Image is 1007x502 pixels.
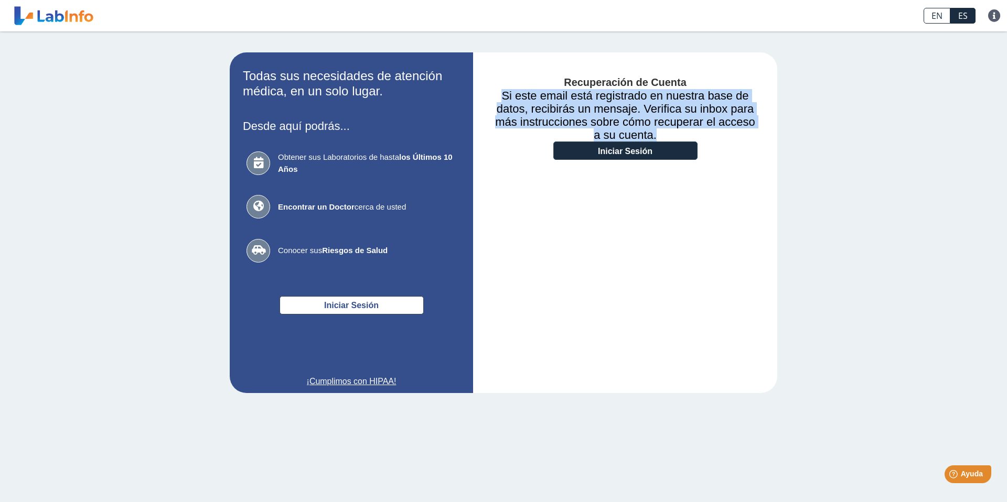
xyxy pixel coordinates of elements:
a: ES [950,8,976,24]
h3: Si este email está registrado en nuestra base de datos, recibirás un mensaje. Verifica su inbox p... [489,89,762,141]
a: ¡Cumplimos con HIPAA! [243,375,460,388]
iframe: Help widget launcher [914,461,995,490]
b: los Últimos 10 Años [278,152,453,173]
b: Encontrar un Doctor [278,202,355,211]
span: Obtener sus Laboratorios de hasta [278,151,456,175]
h3: Desde aquí podrás... [243,119,460,133]
h4: Recuperación de Cuenta [489,77,762,89]
span: cerca de usted [278,201,456,213]
h2: Todas sus necesidades de atención médica, en un solo lugar. [243,69,460,99]
span: Conocer sus [278,245,456,257]
b: Riesgos de Salud [322,246,388,255]
a: EN [924,8,950,24]
button: Iniciar Sesión [280,296,424,314]
a: Iniciar Sesión [553,141,698,160]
